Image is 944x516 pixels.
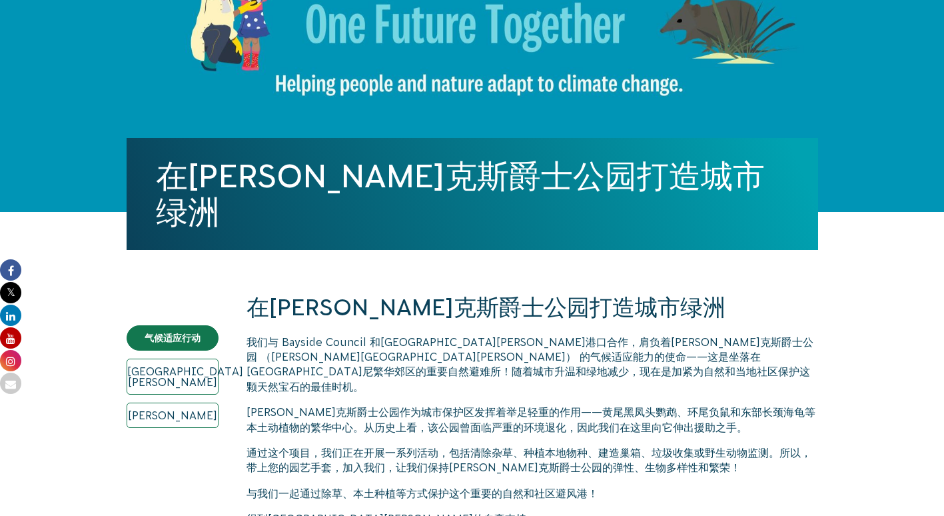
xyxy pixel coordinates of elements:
[156,158,789,230] h1: 在[PERSON_NAME]克斯爵士公园打造城市绿洲
[246,445,818,475] p: 通过这个项目，我们正在开展一系列活动，包括清除杂草、种植本地物种、建造巢箱、垃圾收集或野生动物监测。所以，带上您的园艺手套，加入我们，让我们保持[PERSON_NAME]克斯爵士公园的弹性、生物...
[246,486,818,501] p: 与我们一起通过除草、本土种植等方式保护这个重要的自然和社区避风港！
[246,335,818,395] p: 我们与 Bayside Council 和[GEOGRAPHIC_DATA][PERSON_NAME]港口合作，肩负着[PERSON_NAME]克斯爵士公园 （[PERSON_NAME][GEO...
[127,325,219,351] a: 气候适应行动
[127,403,219,428] a: [PERSON_NAME]
[127,359,219,395] a: [GEOGRAPHIC_DATA][PERSON_NAME]
[246,405,818,435] p: [PERSON_NAME]克斯爵士公园作为城市保护区发挥着举足轻重的作用——黄尾黑凤头鹦鹉、环尾负鼠和东部长颈海龟等本土动植物的繁华中心。从历史上看，该公园曾面临严重的环境退化，因此我们在这里向...
[246,292,818,324] h2: 在[PERSON_NAME]克斯爵士公园打造城市绿洲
